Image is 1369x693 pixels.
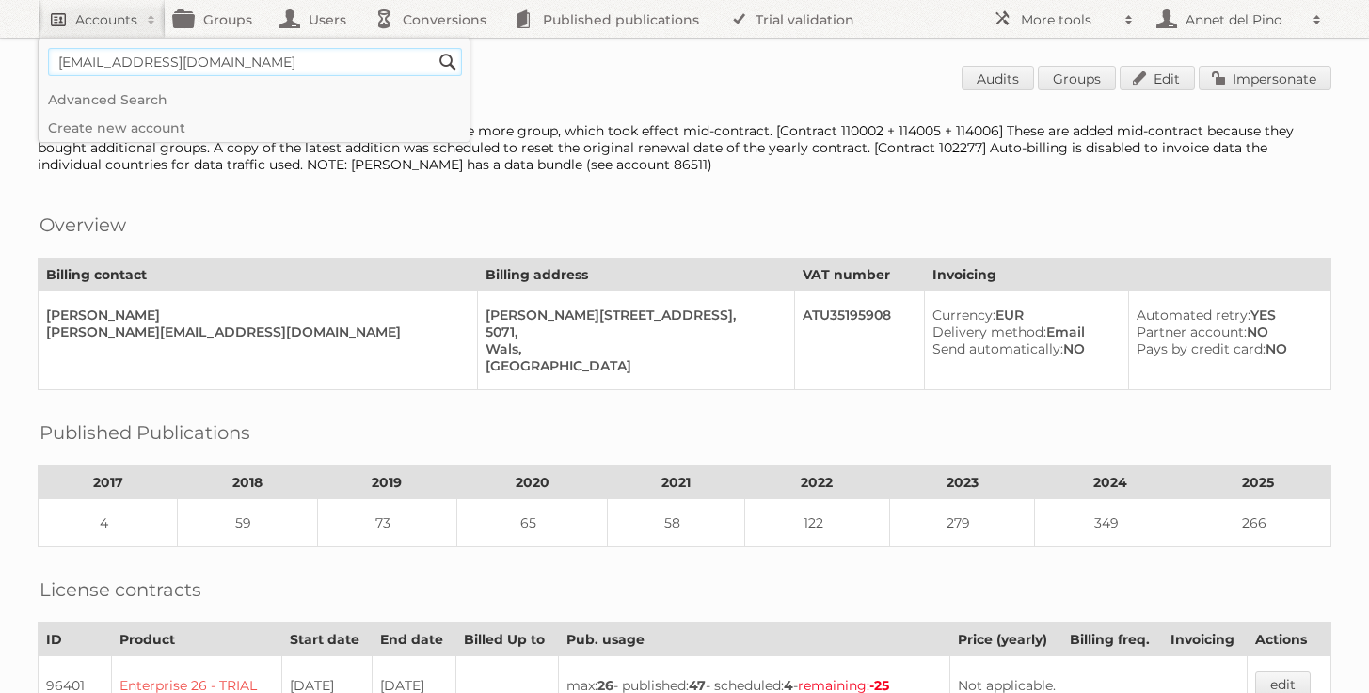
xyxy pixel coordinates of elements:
[39,466,178,499] th: 2017
[1137,340,1266,357] span: Pays by credit card:
[608,499,744,547] td: 58
[317,466,456,499] th: 2019
[1163,623,1248,656] th: Invoicing
[932,307,1113,323] div: EUR
[932,340,1063,357] span: Send automatically:
[317,499,456,547] td: 73
[889,499,1034,547] td: 279
[39,499,178,547] td: 4
[1199,66,1331,90] a: Impersonate
[962,66,1034,90] a: Audits
[932,307,995,323] span: Currency:
[1186,466,1330,499] th: 2025
[1021,10,1115,29] h2: More tools
[39,259,478,291] th: Billing contact
[608,466,744,499] th: 2021
[1137,340,1315,357] div: NO
[39,86,470,114] a: Advanced Search
[1137,323,1315,340] div: NO
[373,623,456,656] th: End date
[434,48,462,76] input: Search
[281,623,372,656] th: Start date
[932,323,1046,340] span: Delivery method:
[178,466,317,499] th: 2018
[1137,323,1247,340] span: Partner account:
[1248,623,1331,656] th: Actions
[178,499,317,547] td: 59
[40,211,126,239] h2: Overview
[38,66,1331,94] h1: Account 83163: dm drogerie markt GmbH
[744,466,889,499] th: 2022
[456,499,607,547] td: 65
[1035,499,1186,547] td: 349
[112,623,282,656] th: Product
[932,340,1113,357] div: NO
[40,418,250,447] h2: Published Publications
[1137,307,1315,323] div: YES
[1038,66,1116,90] a: Groups
[455,623,558,656] th: Billed Up to
[39,114,470,142] a: Create new account
[950,623,1061,656] th: Price (yearly)
[486,340,780,357] div: Wals,
[46,323,462,340] div: [PERSON_NAME][EMAIL_ADDRESS][DOMAIN_NAME]
[795,259,925,291] th: VAT number
[486,323,780,340] div: 5071,
[1181,10,1303,29] h2: Annet del Pino
[1186,499,1330,547] td: 266
[1137,307,1250,323] span: Automated retry:
[889,466,1034,499] th: 2023
[486,307,780,323] div: [PERSON_NAME][STREET_ADDRESS],
[795,291,925,390] td: ATU35195908
[39,623,112,656] th: ID
[477,259,795,291] th: Billing address
[558,623,949,656] th: Pub. usage
[75,10,137,29] h2: Accounts
[456,466,607,499] th: 2020
[46,307,462,323] div: [PERSON_NAME]
[932,323,1113,340] div: Email
[744,499,889,547] td: 122
[925,259,1331,291] th: Invoicing
[1061,623,1163,656] th: Billing freq.
[38,122,1331,173] div: [Contract 110002] An addendum agreement was signed to add one more group, which took effect mid-c...
[40,575,201,604] h2: License contracts
[1120,66,1195,90] a: Edit
[1035,466,1186,499] th: 2024
[486,357,780,374] div: [GEOGRAPHIC_DATA]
